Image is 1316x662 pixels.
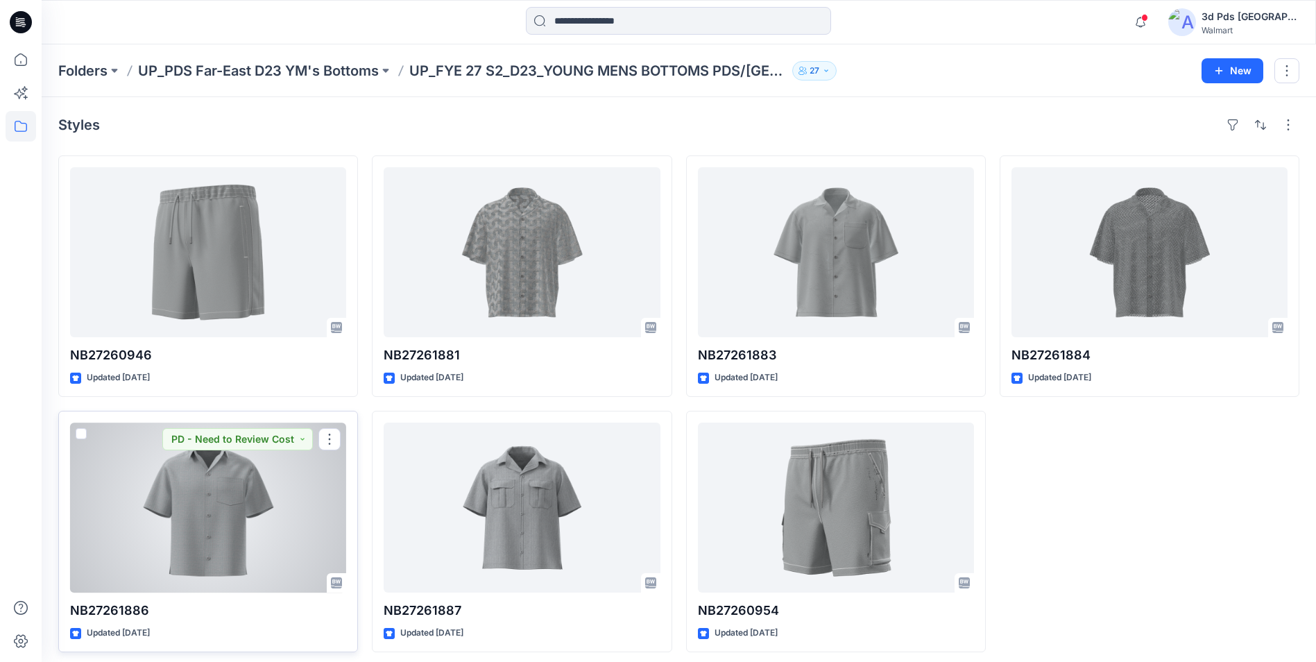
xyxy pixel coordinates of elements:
a: Folders [58,61,108,80]
p: NB27261886 [70,601,346,620]
p: NB27261883 [698,346,974,365]
a: NB27261887 [384,423,660,593]
p: Updated [DATE] [87,371,150,385]
p: NB27261881 [384,346,660,365]
h4: Styles [58,117,100,133]
p: Updated [DATE] [715,371,778,385]
a: NB27261884 [1011,167,1288,337]
a: NB27261886 [70,423,346,593]
p: Updated [DATE] [400,371,463,385]
button: 27 [792,61,837,80]
a: NB27261881 [384,167,660,337]
p: NB27261884 [1011,346,1288,365]
button: New [1202,58,1263,83]
a: NB27260954 [698,423,974,593]
p: NB27261887 [384,601,660,620]
div: Walmart [1202,25,1299,35]
p: Updated [DATE] [87,626,150,640]
p: NB27260946 [70,346,346,365]
p: 27 [810,63,819,78]
p: NB27260954 [698,601,974,620]
p: Updated [DATE] [715,626,778,640]
div: 3d Pds [GEOGRAPHIC_DATA] [1202,8,1299,25]
img: avatar [1168,8,1196,36]
a: UP_PDS Far-East D23 YM's Bottoms [138,61,379,80]
p: UP_FYE 27 S2_D23_YOUNG MENS BOTTOMS PDS/[GEOGRAPHIC_DATA] [409,61,787,80]
p: Updated [DATE] [400,626,463,640]
a: NB27260946 [70,167,346,337]
p: Updated [DATE] [1028,371,1091,385]
a: NB27261883 [698,167,974,337]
